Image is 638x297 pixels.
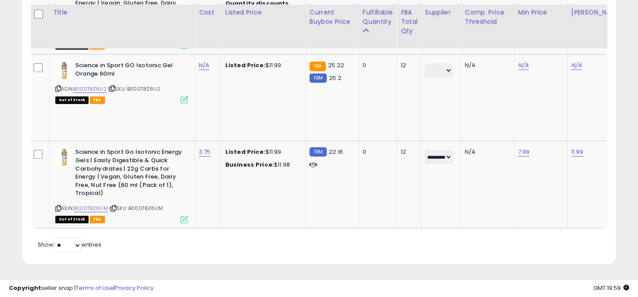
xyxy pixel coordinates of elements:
span: | SKU: B000T8Z6U2 [108,85,160,92]
b: Science in Sport GO Isotonic Gel Orange 60ml [75,61,183,80]
a: 3.75 [199,148,211,156]
a: B000T8Z6UM [73,205,108,212]
a: 11.99 [571,148,584,156]
div: $11.98 [225,161,299,169]
div: 12 [401,148,414,156]
b: Listed Price: [225,61,266,69]
div: N/A [465,148,507,156]
div: FBA Total Qty [401,8,418,36]
th: CSV column name: cust_attr_1_Supplier [421,4,461,49]
span: 2025-08-15 19:59 GMT [593,284,629,292]
strong: Copyright [9,284,41,292]
a: Privacy Policy [115,284,154,292]
div: $11.99 [225,61,299,69]
div: Fulfillable Quantity [363,8,393,27]
div: ASIN: [55,61,188,103]
span: 22.16 [329,148,343,156]
span: Show: entries [38,240,101,249]
small: FBM [309,73,327,83]
div: [PERSON_NAME] [571,8,624,17]
div: ASIN: [55,148,188,222]
div: seller snap | | [9,284,154,293]
div: Cost [199,8,218,17]
img: 41Y-p8uKTmL._SL40_.jpg [55,61,73,79]
span: 25.22 [328,61,344,69]
a: B000T8Z6U2 [73,85,107,93]
div: Current Buybox Price [309,8,355,27]
small: FBA [309,61,326,71]
div: 0 [363,148,390,156]
div: N/A [465,61,507,69]
a: N/A [571,61,582,70]
span: | SKU: B000T8Z6UM [109,205,163,212]
small: FBM [309,147,327,156]
div: 0 [363,61,390,69]
b: Science in Sport Go Isotonic Energy Gels | Easily Digestible & Quick Carbohydrates | 22g Carbs fo... [75,148,183,199]
div: Min Price [518,8,564,17]
div: Title [53,8,191,17]
a: 7.99 [518,148,530,156]
span: FBA [90,96,105,104]
a: N/A [518,61,529,70]
div: 12 [401,61,414,69]
img: 41T7tdHxgKL._SL40_.jpg [55,148,73,166]
div: Comp. Price Threshold [465,8,510,27]
div: Supplier [425,8,457,17]
span: All listings that are currently out of stock and unavailable for purchase on Amazon [55,216,89,223]
div: $11.99 [225,148,299,156]
div: Listed Price [225,8,302,17]
span: FBA [90,216,105,223]
b: Business Price: [225,160,274,169]
a: Terms of Use [76,284,113,292]
span: All listings that are currently out of stock and unavailable for purchase on Amazon [55,96,89,104]
a: N/A [199,61,209,70]
b: Listed Price: [225,148,266,156]
span: 25.2 [329,74,341,82]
